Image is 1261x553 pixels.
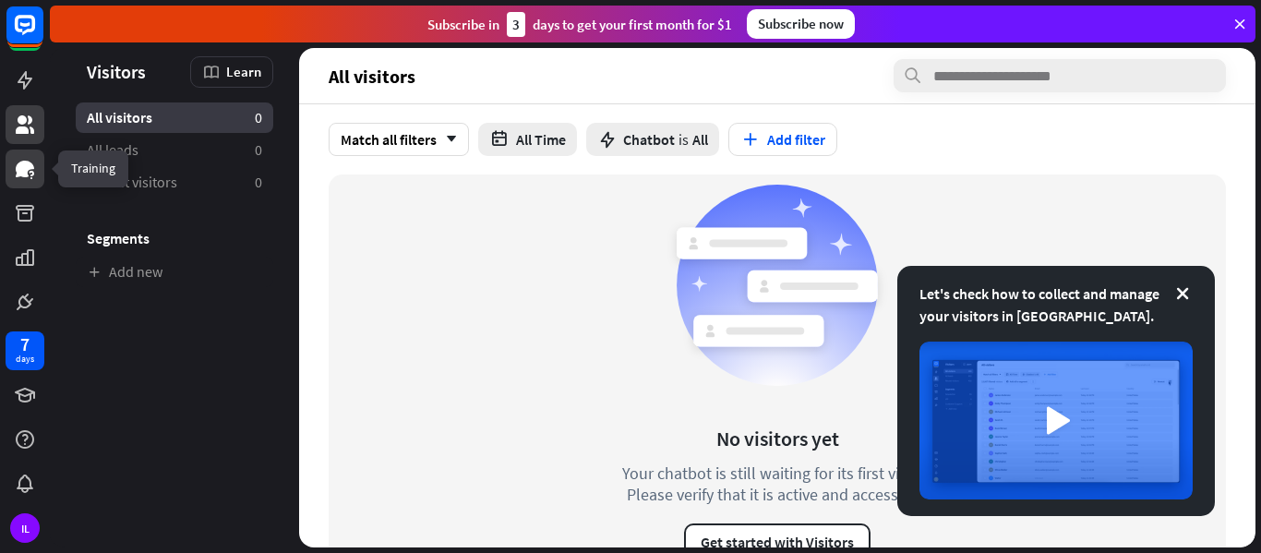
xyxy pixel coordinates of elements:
div: 3 [507,12,525,37]
img: image [919,342,1193,499]
span: All visitors [87,108,152,127]
div: Match all filters [329,123,469,156]
i: arrow_down [437,134,457,145]
span: is [679,130,689,149]
button: Open LiveChat chat widget [15,7,70,63]
span: Recent visitors [87,173,177,192]
a: Add new [76,257,273,287]
a: 7 days [6,331,44,370]
aside: 0 [255,173,262,192]
span: All visitors [329,66,415,87]
span: All [692,130,708,149]
div: Subscribe now [747,9,855,39]
div: Let's check how to collect and manage your visitors in [GEOGRAPHIC_DATA]. [919,283,1193,327]
aside: 0 [255,140,262,160]
span: Chatbot [623,130,675,149]
div: Your chatbot is still waiting for its first visitor. Please verify that it is active and accessible. [588,463,967,505]
div: 7 [20,336,30,353]
h3: Segments [76,229,273,247]
a: All leads 0 [76,135,273,165]
span: Visitors [87,61,146,82]
a: Recent visitors 0 [76,167,273,198]
button: All Time [478,123,577,156]
span: All leads [87,140,138,160]
aside: 0 [255,108,262,127]
div: Subscribe in days to get your first month for $1 [427,12,732,37]
button: Add filter [728,123,837,156]
div: IL [10,513,40,543]
div: No visitors yet [716,426,839,451]
div: days [16,353,34,366]
span: Learn [226,63,261,80]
